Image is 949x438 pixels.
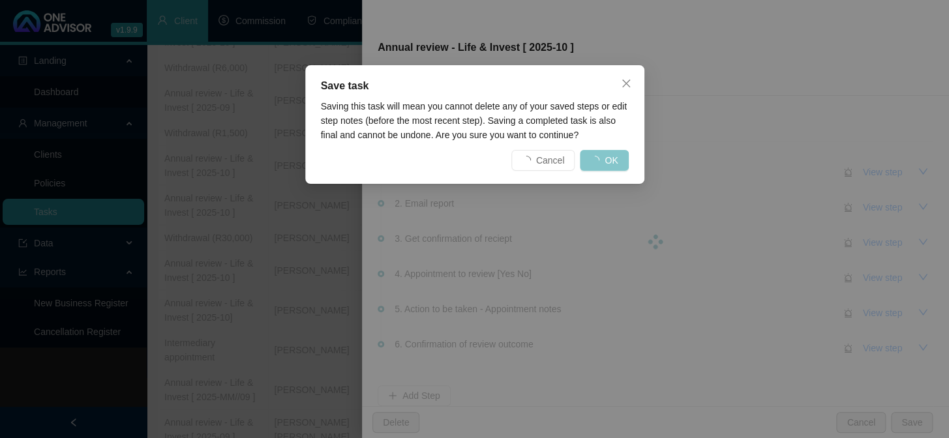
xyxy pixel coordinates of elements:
button: OK [580,150,628,171]
span: Cancel [536,153,565,168]
span: close [621,78,631,89]
div: Save task [321,78,629,94]
button: Close [616,73,637,94]
span: loading [520,155,532,166]
div: Saving this task will mean you cannot delete any of your saved steps or edit step notes (before t... [321,99,629,142]
button: Cancel [511,150,575,171]
span: loading [590,155,601,166]
span: OK [605,153,618,168]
